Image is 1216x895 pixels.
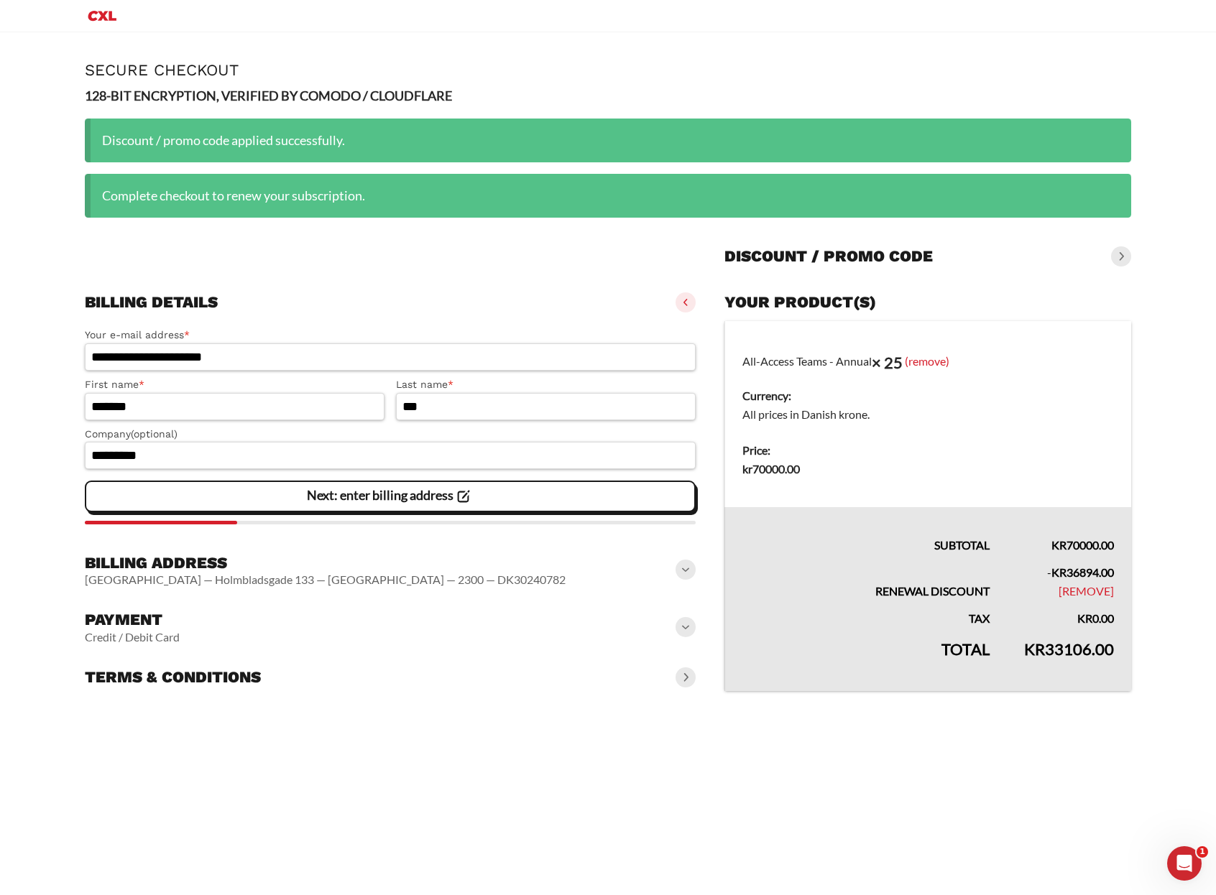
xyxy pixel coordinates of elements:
[85,630,180,644] vaadin-horizontal-layout: Credit / Debit Card
[85,426,696,442] label: Company
[85,667,261,687] h3: Terms & conditions
[724,555,1007,600] th: Renewal Discount
[396,376,696,393] label: Last name
[85,61,1131,79] h1: Secure Checkout
[724,600,1007,628] th: Tax
[85,292,218,312] h3: Billing details
[724,507,1007,555] th: Subtotal
[1077,611,1114,625] bdi: 0.00
[85,119,1131,162] div: Discount / promo code applied successfully.
[724,321,1131,433] td: All-Access Teams - Annual
[85,553,566,573] h3: Billing address
[1051,538,1114,552] bdi: 70000.00
[1051,565,1114,579] span: 36894.00
[724,628,1007,691] th: Total
[1024,639,1114,659] bdi: 33106.00
[742,405,1114,424] dd: All prices in Danish krone.
[85,376,384,393] label: First name
[742,386,1114,405] dt: Currency:
[1007,555,1131,600] td: -
[85,481,696,512] vaadin-button: Next: enter billing address
[742,462,752,476] span: kr
[742,462,800,476] bdi: 70000.00
[1077,611,1092,625] span: kr
[85,572,566,587] vaadin-horizontal-layout: [GEOGRAPHIC_DATA] — Holmbladsgade 133 — [GEOGRAPHIC_DATA] — 2300 — DK30240782
[1197,846,1208,858] span: 1
[742,441,1114,460] dt: Price:
[724,246,933,266] h3: Discount / promo code
[85,174,1131,218] div: Complete checkout to renew your subscription.
[85,88,452,103] strong: 128-BIT ENCRYPTION, VERIFIED BY COMODO / CLOUDFLARE
[1051,538,1067,552] span: kr
[905,353,949,367] a: (remove)
[1059,584,1114,598] a: Remove discount_renewal coupon
[85,327,696,343] label: Your e-mail address
[1051,565,1067,579] span: kr
[1024,639,1045,659] span: kr
[872,353,903,372] strong: × 25
[131,428,178,440] span: (optional)
[85,610,180,630] h3: Payment
[1167,846,1202,881] iframe: Intercom live chat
